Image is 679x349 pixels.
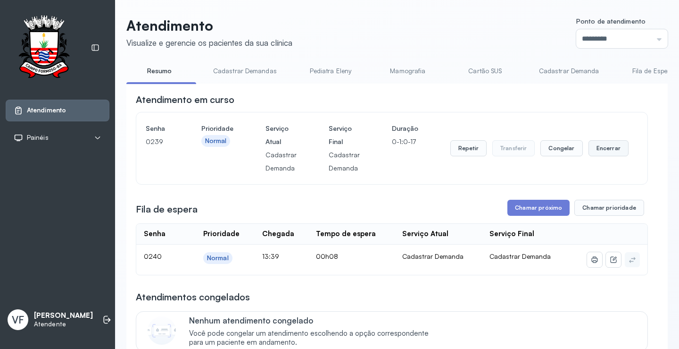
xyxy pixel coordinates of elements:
div: Visualize e gerencie os pacientes da sua clínica [126,38,292,48]
p: 0239 [146,135,169,148]
img: Logotipo do estabelecimento [10,15,78,81]
h3: Atendimentos congelados [136,290,250,304]
div: Serviço Final [489,230,534,238]
h3: Atendimento em curso [136,93,234,106]
span: 13:39 [262,252,279,260]
button: Congelar [540,140,582,156]
button: Transferir [492,140,535,156]
h4: Serviço Atual [265,122,297,148]
h4: Prioridade [201,122,233,135]
button: Chamar prioridade [574,200,644,216]
div: Serviço Atual [402,230,448,238]
p: 0-1:0-17 [392,135,418,148]
span: 0240 [144,252,162,260]
p: Nenhum atendimento congelado [189,315,439,325]
h4: Serviço Final [329,122,360,148]
div: Normal [207,254,229,262]
span: Cadastrar Demanda [489,252,551,260]
h4: Duração [392,122,418,135]
a: Cadastrar Demanda [530,63,609,79]
div: Senha [144,230,166,238]
p: Atendimento [126,17,292,34]
a: Atendimento [14,106,101,115]
img: Imagem de CalloutCard [148,316,176,345]
button: Chamar próximo [507,200,570,216]
p: Cadastrar Demanda [265,148,297,175]
h3: Fila de espera [136,203,198,216]
h4: Senha [146,122,169,135]
span: Painéis [27,134,49,142]
span: Atendimento [27,106,66,114]
p: [PERSON_NAME] [34,311,93,320]
a: Mamografia [375,63,441,79]
a: Cadastrar Demandas [204,63,286,79]
button: Encerrar [588,140,629,156]
a: Pediatra Eleny [298,63,364,79]
span: Você pode congelar um atendimento escolhendo a opção correspondente para um paciente em andamento. [189,329,439,347]
a: Cartão SUS [452,63,518,79]
p: Cadastrar Demanda [329,148,360,175]
span: 00h08 [316,252,338,260]
span: Ponto de atendimento [576,17,646,25]
div: Normal [205,137,227,145]
p: Atendente [34,320,93,328]
div: Tempo de espera [316,230,376,238]
div: Cadastrar Demanda [402,252,475,261]
div: Chegada [262,230,294,238]
a: Resumo [126,63,192,79]
div: Prioridade [203,230,240,238]
button: Repetir [450,140,487,156]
